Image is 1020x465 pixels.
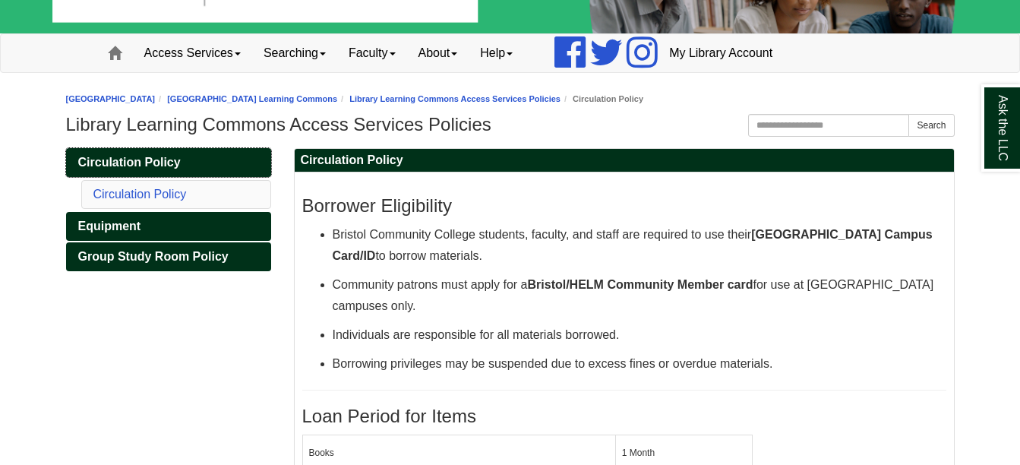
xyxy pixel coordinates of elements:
a: About [407,34,469,72]
a: Access Services [133,34,252,72]
h2: Circulation Policy [295,149,954,172]
a: Circulation Policy [66,148,271,177]
h1: Library Learning Commons Access Services Policies [66,114,955,135]
p: Individuals are responsible for all materials borrowed. [333,324,946,346]
h3: Borrower Eligibility [302,195,946,217]
a: Equipment [66,212,271,241]
span: Books [309,448,334,458]
a: Group Study Room Policy [66,242,271,271]
a: Faculty [337,34,407,72]
nav: breadcrumb [66,92,955,106]
p: Community patrons must apply for a for use at [GEOGRAPHIC_DATA] campuses only. [333,274,946,317]
p: Bristol Community College students, faculty, and staff are required to use their to borrow materi... [333,224,946,267]
button: Search [908,114,954,137]
span: Circulation Policy [78,156,181,169]
a: [GEOGRAPHIC_DATA] Learning Commons [167,94,337,103]
a: Library Learning Commons Access Services Policies [349,94,561,103]
span: Group Study Room Policy [78,250,229,263]
h3: Loan Period for Items [302,406,946,427]
span: 1 Month [622,448,655,458]
strong: [GEOGRAPHIC_DATA] Campus Card/ID [333,228,933,262]
a: Help [469,34,524,72]
a: [GEOGRAPHIC_DATA] [66,94,156,103]
a: Searching [252,34,337,72]
a: Circulation Policy [93,188,187,201]
a: My Library Account [658,34,784,72]
span: Equipment [78,220,141,232]
div: Guide Pages [66,148,271,271]
strong: Bristol/HELM Community Member card [528,278,753,291]
p: Borrowing privileges may be suspended due to excess fines or overdue materials. [333,353,946,375]
li: Circulation Policy [561,92,643,106]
